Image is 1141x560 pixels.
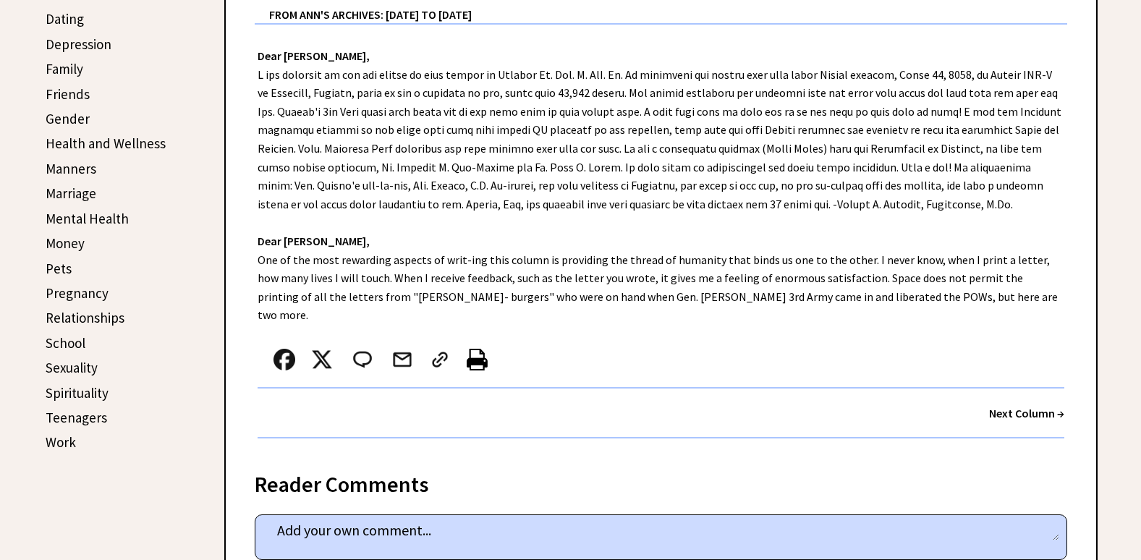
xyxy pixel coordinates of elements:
img: printer%20icon.png [467,349,488,370]
div: L ips dolorsit am con adi elitse do eius tempor in Utlabor Et. Dol. M. AlI. En. Ad minimveni qui ... [226,25,1096,453]
img: link_02.png [429,349,451,370]
a: Sexuality [46,359,98,376]
a: Spirituality [46,384,109,402]
a: Relationships [46,309,124,326]
a: Next Column → [989,406,1064,420]
a: Mental Health [46,210,129,227]
img: message_round%202.png [350,349,375,370]
a: Work [46,433,76,451]
strong: Dear [PERSON_NAME], [258,234,370,248]
a: Depression [46,35,111,53]
strong: Dear [PERSON_NAME], [258,48,370,63]
a: Gender [46,110,90,127]
img: facebook.png [273,349,295,370]
a: Money [46,234,85,252]
a: School [46,334,85,352]
a: Pets [46,260,72,277]
img: x_small.png [311,349,333,370]
a: Friends [46,85,90,103]
a: Health and Wellness [46,135,166,152]
a: Marriage [46,184,96,202]
a: Manners [46,160,96,177]
a: Teenagers [46,409,107,426]
a: Pregnancy [46,284,109,302]
a: Family [46,60,83,77]
div: Reader Comments [255,469,1067,492]
img: mail.png [391,349,413,370]
a: Dating [46,10,84,27]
